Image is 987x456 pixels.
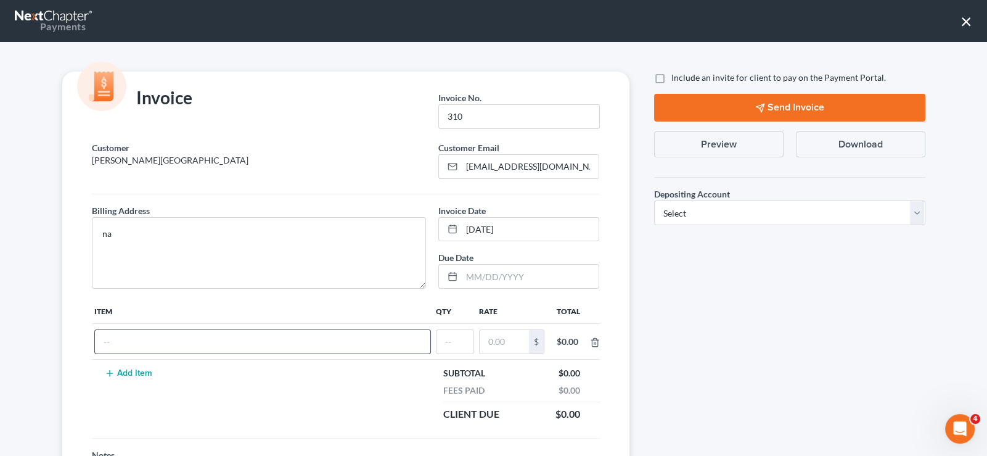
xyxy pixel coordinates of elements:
input: Enter email... [462,155,599,178]
p: [PERSON_NAME][GEOGRAPHIC_DATA] [92,154,427,167]
span: Depositing Account [654,189,730,199]
th: Item [92,299,433,323]
input: -- [439,105,599,128]
th: Total [547,299,590,323]
input: 0.00 [480,330,529,354]
div: $0.00 [552,384,586,397]
button: × [960,11,972,31]
th: Rate [477,299,547,323]
input: MM/DD/YYYY [462,218,599,241]
span: Invoice Date [438,205,486,216]
a: Payments [15,6,94,36]
button: Download [796,131,925,157]
button: Add Item [102,368,156,378]
span: Customer Email [438,143,499,153]
div: $ [529,330,544,354]
iframe: Intercom live chat [945,414,975,444]
div: Fees Paid [437,384,491,397]
div: $0.00 [552,367,586,379]
span: Include an invite for client to pay on the Payment Portal. [671,72,886,83]
img: icon-money-cc55cd5b71ee43c44ef0efbab91310903cbf28f8221dba23c0d5ca797e203e98.svg [77,62,126,111]
div: $0.00 [557,336,580,348]
label: Due Date [438,251,473,264]
span: Billing Address [92,205,150,216]
label: Customer [92,141,129,154]
input: -- [436,330,473,354]
div: Payments [15,20,86,33]
div: $0.00 [549,407,586,421]
div: Invoice [86,86,199,111]
th: Qty [433,299,477,323]
div: Client Due [437,407,506,421]
span: Invoice No. [438,93,481,103]
input: -- [95,330,430,354]
button: Preview [654,131,784,157]
div: Subtotal [437,367,491,379]
button: Send Invoice [654,94,925,122]
input: MM/DD/YYYY [462,265,599,288]
span: 4 [970,414,980,424]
